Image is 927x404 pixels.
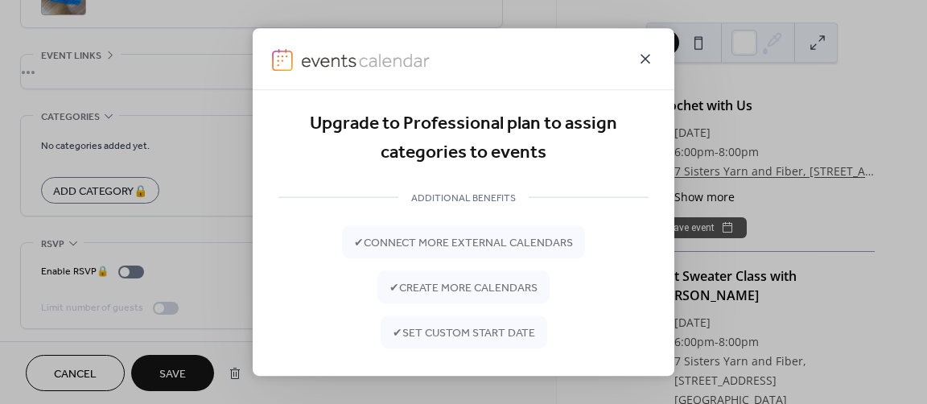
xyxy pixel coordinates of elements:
[301,49,431,72] img: logo-type
[393,324,535,341] span: ✔ set custom start date
[398,189,529,206] span: ADDITIONAL BENEFITS
[272,49,293,72] img: logo-icon
[354,234,573,251] span: ✔ connect more external calendars
[278,109,649,168] div: Upgrade to Professional plan to assign categories to events
[389,279,538,296] span: ✔ create more calendars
